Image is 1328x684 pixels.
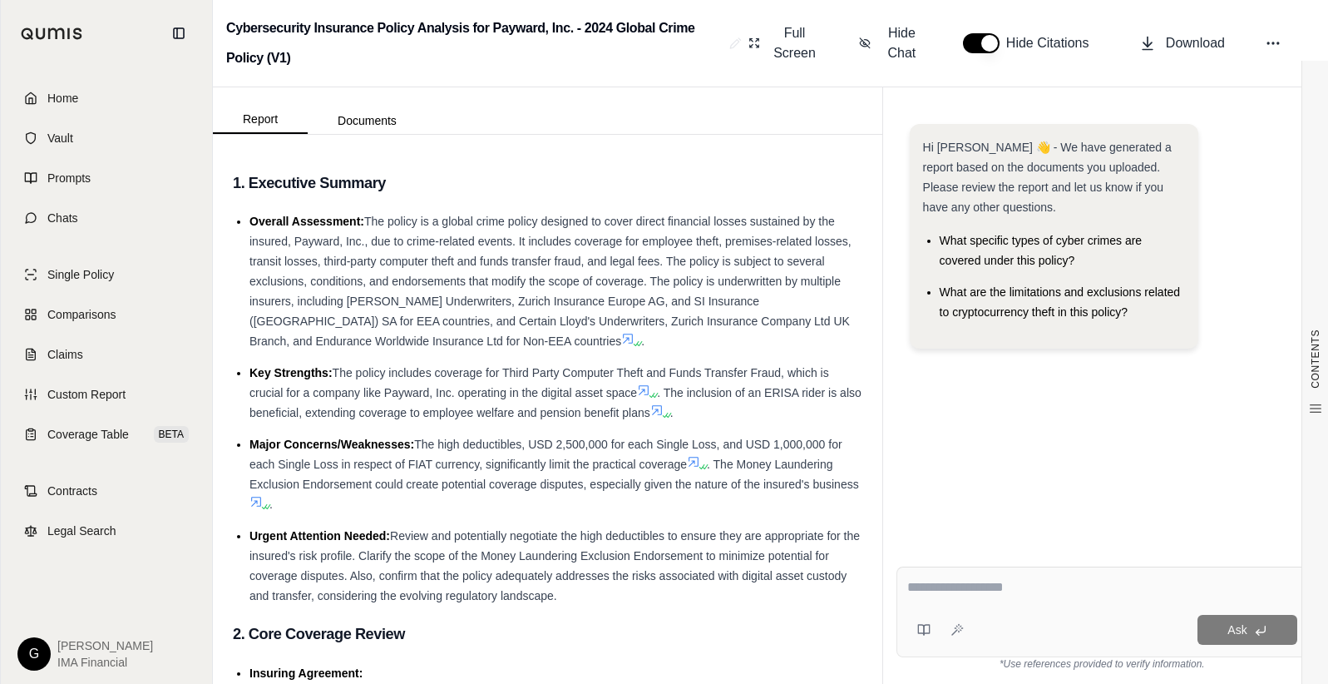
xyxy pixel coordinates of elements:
[1133,27,1232,60] button: Download
[940,285,1180,319] span: What are the limitations and exclusions related to cryptocurrency theft in this policy?
[165,20,192,47] button: Collapse sidebar
[249,438,842,471] span: The high deductibles, USD 2,500,000 for each Single Loss, and USD 1,000,000 for each Single Loss ...
[770,23,818,63] span: Full Screen
[47,523,116,539] span: Legal Search
[11,416,202,453] a: Coverage TableBETA
[47,386,126,403] span: Custom Report
[11,160,202,196] a: Prompts
[249,386,861,419] span: . The inclusion of an ERISA rider is also beneficial, extending coverage to employee welfare and ...
[896,657,1308,671] div: *Use references provided to verify information.
[742,17,826,70] button: Full Screen
[923,141,1172,214] span: Hi [PERSON_NAME] 👋 - We have generated a report based on the documents you uploaded. Please revie...
[11,256,202,293] a: Single Policy
[1309,330,1322,389] span: CONTENTS
[47,170,91,186] span: Prompts
[57,637,153,654] span: [PERSON_NAME]
[249,215,852,348] span: The policy is a global crime policy designed to cover direct financial losses sustained by the in...
[11,473,202,509] a: Contracts
[47,306,116,323] span: Comparisons
[154,426,189,443] span: BETA
[47,90,78,107] span: Home
[47,346,83,363] span: Claims
[233,619,862,649] h3: 2. Core Coverage Review
[1197,615,1297,645] button: Ask
[940,234,1143,267] span: What specific types of cyber crimes are covered under this policy?
[1227,623,1247,637] span: Ask
[47,426,129,443] span: Coverage Table
[11,336,202,373] a: Claims
[852,17,930,70] button: Hide Chat
[269,498,273,511] span: .
[249,366,333,379] span: Key Strengths:
[47,483,97,499] span: Contracts
[308,107,427,134] button: Documents
[11,513,202,549] a: Legal Search
[249,366,829,399] span: The policy includes coverage for Third Party Computer Theft and Funds Transfer Fraud, which is cr...
[11,120,202,156] a: Vault
[641,335,644,348] span: .
[226,13,723,73] h2: Cybersecurity Insurance Policy Analysis for Payward, Inc. - 2024 Global Crime Policy (V1)
[47,210,78,226] span: Chats
[11,200,202,236] a: Chats
[249,529,390,543] span: Urgent Attention Needed:
[57,654,153,671] span: IMA Financial
[21,27,83,40] img: Qumis Logo
[670,406,674,419] span: .
[17,637,51,671] div: G
[47,130,73,146] span: Vault
[249,438,414,451] span: Major Concerns/Weaknesses:
[11,296,202,333] a: Comparisons
[1166,33,1225,53] span: Download
[249,529,860,602] span: Review and potentially negotiate the high deductibles to ensure they are appropriate for the insu...
[1006,33,1099,53] span: Hide Citations
[249,215,364,228] span: Overall Assessment:
[47,266,114,283] span: Single Policy
[213,106,308,134] button: Report
[11,80,202,116] a: Home
[249,667,363,680] span: Insuring Agreement:
[233,168,862,198] h3: 1. Executive Summary
[881,23,923,63] span: Hide Chat
[11,376,202,413] a: Custom Report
